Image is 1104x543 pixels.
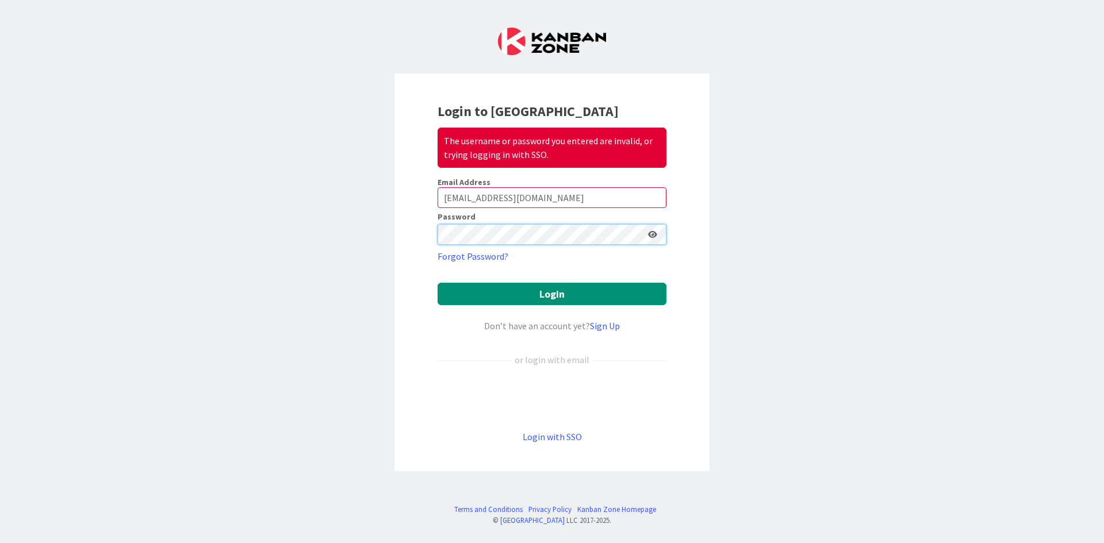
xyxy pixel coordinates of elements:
[577,504,656,515] a: Kanban Zone Homepage
[438,102,619,120] b: Login to [GEOGRAPHIC_DATA]
[432,386,672,411] iframe: Sign in with Google Button
[438,128,666,168] div: The username or password you entered are invalid, or trying logging in with SSO.
[590,320,620,332] a: Sign Up
[438,249,508,263] a: Forgot Password?
[438,283,666,305] button: Login
[454,504,523,515] a: Terms and Conditions
[500,515,565,525] a: [GEOGRAPHIC_DATA]
[438,177,490,187] label: Email Address
[438,213,476,221] label: Password
[512,353,592,367] div: or login with email
[438,319,666,333] div: Don’t have an account yet?
[523,431,582,442] a: Login with SSO
[448,515,656,526] div: © LLC 2017- 2025 .
[528,504,572,515] a: Privacy Policy
[498,28,606,55] img: Kanban Zone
